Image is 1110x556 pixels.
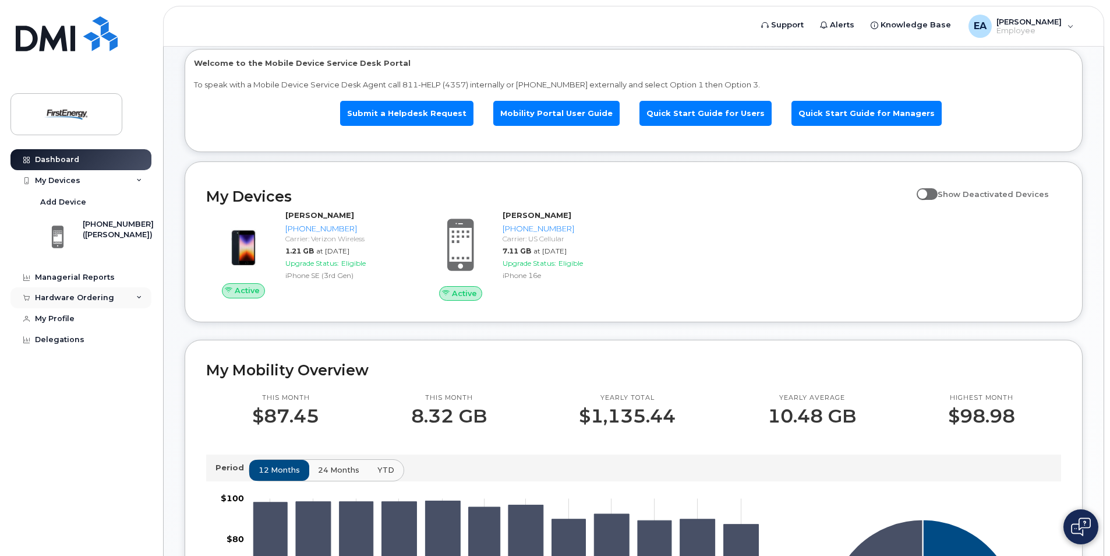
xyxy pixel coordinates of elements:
[503,234,622,244] div: Carrier: US Cellular
[830,19,854,31] span: Alerts
[206,188,911,205] h2: My Devices
[285,210,354,220] strong: [PERSON_NAME]
[340,101,473,126] a: Submit a Helpdesk Request
[411,393,487,403] p: This month
[215,216,271,272] img: image20231002-3703462-1angbar.jpeg
[812,13,862,37] a: Alerts
[862,13,959,37] a: Knowledge Base
[948,393,1015,403] p: Highest month
[285,247,314,255] span: 1.21 GB
[948,406,1015,427] p: $98.98
[318,464,359,476] span: 24 months
[938,189,1049,199] span: Show Deactivated Devices
[206,210,409,298] a: Active[PERSON_NAME][PHONE_NUMBER]Carrier: Verizon Wireless1.21 GBat [DATE]Upgrade Status:Eligible...
[377,464,394,476] span: YTD
[423,210,627,301] a: Active[PERSON_NAME][PHONE_NUMBER]Carrier: US Cellular7.11 GBat [DATE]Upgrade Status:EligibleiPhon...
[215,462,249,473] p: Period
[252,406,319,427] p: $87.45
[533,247,567,255] span: at [DATE]
[768,406,856,427] p: 10.48 GB
[194,58,1073,69] p: Welcome to the Mobile Device Service Desk Portal
[768,393,856,403] p: Yearly average
[503,247,531,255] span: 7.11 GB
[341,259,366,268] span: Eligible
[639,101,772,126] a: Quick Start Guide for Users
[493,101,620,126] a: Mobility Portal User Guide
[974,19,987,33] span: EA
[503,259,556,268] span: Upgrade Status:
[996,26,1062,36] span: Employee
[791,101,942,126] a: Quick Start Guide for Managers
[771,19,804,31] span: Support
[1071,518,1091,536] img: Open chat
[503,270,622,280] div: iPhone 16e
[411,406,487,427] p: 8.32 GB
[316,247,349,255] span: at [DATE]
[579,406,676,427] p: $1,135.44
[221,493,244,504] tspan: $100
[285,270,405,280] div: iPhone SE (3rd Gen)
[960,15,1082,38] div: Edward Ammons
[452,288,477,299] span: Active
[753,13,812,37] a: Support
[235,285,260,296] span: Active
[206,361,1061,379] h2: My Mobility Overview
[558,259,583,268] span: Eligible
[227,534,244,544] tspan: $80
[579,393,676,403] p: Yearly total
[503,210,571,220] strong: [PERSON_NAME]
[194,79,1073,90] p: To speak with a Mobile Device Service Desk Agent call 811-HELP (4357) internally or [PHONE_NUMBER...
[881,19,951,31] span: Knowledge Base
[285,223,405,234] div: [PHONE_NUMBER]
[285,234,405,244] div: Carrier: Verizon Wireless
[252,393,319,403] p: This month
[503,223,622,234] div: [PHONE_NUMBER]
[996,17,1062,26] span: [PERSON_NAME]
[917,183,926,192] input: Show Deactivated Devices
[285,259,339,268] span: Upgrade Status:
